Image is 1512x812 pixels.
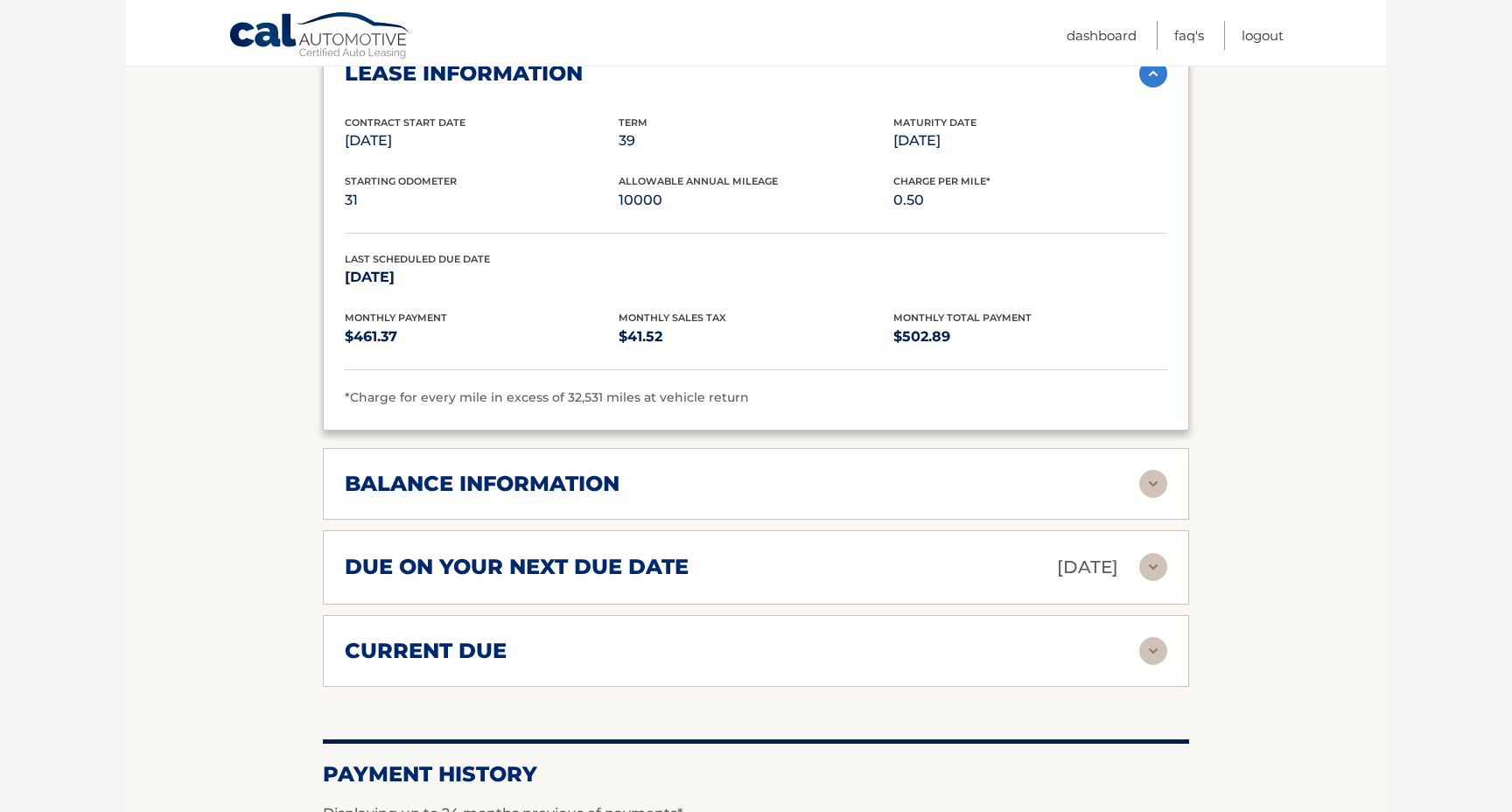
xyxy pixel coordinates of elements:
span: Monthly Sales Tax [619,311,726,324]
span: *Charge for every mile in excess of 32,531 miles at vehicle return [345,389,749,405]
a: Cal Automotive [228,11,412,62]
img: accordion-rest.svg [1139,637,1167,665]
span: Monthly Payment [345,311,447,324]
span: Contract Start Date [345,116,465,129]
img: accordion-rest.svg [1139,553,1167,581]
p: [DATE] [345,129,619,153]
img: accordion-active.svg [1139,59,1167,87]
p: 0.50 [893,188,1167,213]
h2: due on your next due date [345,554,689,580]
span: Maturity Date [893,116,976,129]
a: Logout [1242,21,1284,50]
p: [DATE] [893,129,1167,153]
span: Last Scheduled Due Date [345,253,490,265]
a: Dashboard [1067,21,1137,50]
h2: Payment History [323,761,1189,787]
img: accordion-rest.svg [1139,470,1167,498]
span: Starting Odometer [345,175,457,187]
p: [DATE] [345,265,619,290]
h2: balance information [345,471,619,497]
p: $461.37 [345,325,619,349]
p: 31 [345,188,619,213]
h2: lease information [345,60,583,87]
p: $502.89 [893,325,1167,349]
span: Term [619,116,647,129]
h2: current due [345,638,507,664]
p: $41.52 [619,325,892,349]
p: 10000 [619,188,892,213]
p: 39 [619,129,892,153]
span: Monthly Total Payment [893,311,1032,324]
a: FAQ's [1174,21,1204,50]
p: [DATE] [1057,552,1118,583]
span: Charge Per Mile* [893,175,990,187]
span: Allowable Annual Mileage [619,175,778,187]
